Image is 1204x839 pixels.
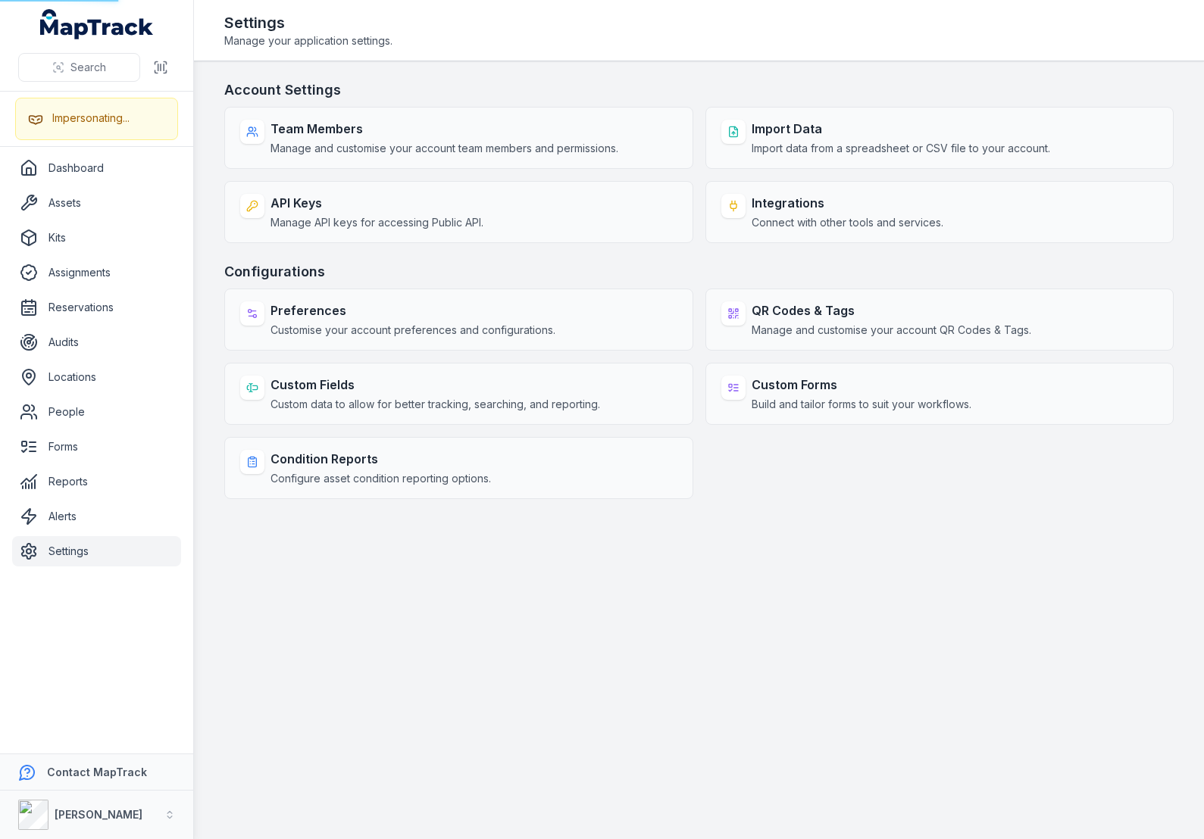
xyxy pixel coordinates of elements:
span: Search [70,60,106,75]
h3: Configurations [224,261,1174,282]
a: Reports [12,466,181,497]
strong: Integrations [752,194,943,212]
a: Condition ReportsConfigure asset condition reporting options. [224,437,693,499]
strong: Preferences [271,301,555,320]
a: Locations [12,362,181,392]
a: Alerts [12,501,181,532]
h2: Settings [224,12,392,33]
a: PreferencesCustomise your account preferences and configurations. [224,289,693,351]
a: Team MembersManage and customise your account team members and permissions. [224,107,693,169]
button: Search [18,53,140,82]
a: Forms [12,432,181,462]
span: Custom data to allow for better tracking, searching, and reporting. [271,397,600,412]
span: Manage and customise your account team members and permissions. [271,141,618,156]
span: Import data from a spreadsheet or CSV file to your account. [752,141,1050,156]
strong: QR Codes & Tags [752,301,1031,320]
a: Assets [12,188,181,218]
div: Impersonating... [52,111,130,126]
a: Settings [12,536,181,566]
a: QR Codes & TagsManage and customise your account QR Codes & Tags. [705,289,1174,351]
strong: Import Data [752,120,1050,138]
h3: Account Settings [224,80,1174,101]
a: Import DataImport data from a spreadsheet or CSV file to your account. [705,107,1174,169]
a: Reservations [12,292,181,323]
strong: Contact MapTrack [47,766,147,778]
span: Manage and customise your account QR Codes & Tags. [752,323,1031,338]
a: API KeysManage API keys for accessing Public API. [224,181,693,243]
a: Dashboard [12,153,181,183]
span: Customise your account preferences and configurations. [271,323,555,338]
a: Custom FieldsCustom data to allow for better tracking, searching, and reporting. [224,363,693,425]
a: MapTrack [40,9,154,39]
a: People [12,397,181,427]
span: Configure asset condition reporting options. [271,471,491,486]
a: Kits [12,223,181,253]
strong: API Keys [271,194,483,212]
span: Build and tailor forms to suit your workflows. [752,397,971,412]
span: Connect with other tools and services. [752,215,943,230]
strong: Custom Forms [752,376,971,394]
strong: Condition Reports [271,450,491,468]
strong: Team Members [271,120,618,138]
strong: [PERSON_NAME] [55,808,142,821]
span: Manage API keys for accessing Public API. [271,215,483,230]
a: Assignments [12,257,181,288]
a: IntegrationsConnect with other tools and services. [705,181,1174,243]
a: Custom FormsBuild and tailor forms to suit your workflows. [705,363,1174,425]
span: Manage your application settings. [224,33,392,48]
strong: Custom Fields [271,376,600,394]
a: Audits [12,327,181,357]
